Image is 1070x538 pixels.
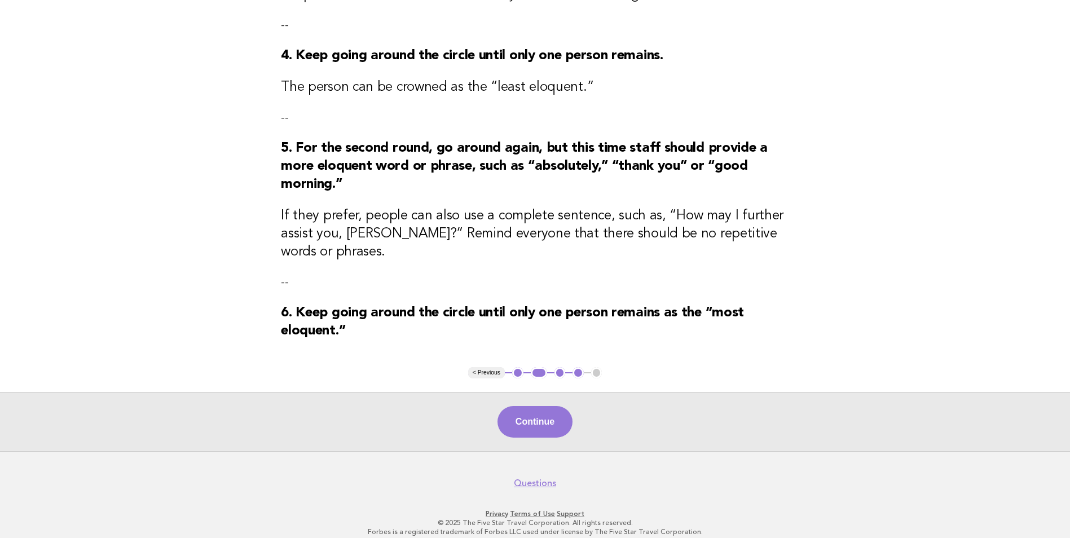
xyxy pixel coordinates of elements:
h3: The person can be crowned as the “least eloquent.” [281,78,789,96]
p: -- [281,275,789,290]
button: Continue [497,406,573,438]
a: Terms of Use [510,510,555,518]
p: -- [281,17,789,33]
button: 4 [573,367,584,378]
a: Support [557,510,584,518]
p: © 2025 The Five Star Travel Corporation. All rights reserved. [190,518,880,527]
p: Forbes is a registered trademark of Forbes LLC used under license by The Five Star Travel Corpora... [190,527,880,536]
button: 3 [554,367,566,378]
strong: 6. Keep going around the circle until only one person remains as the “most eloquent.” [281,306,744,338]
button: < Previous [468,367,505,378]
p: -- [281,110,789,126]
a: Questions [514,478,556,489]
a: Privacy [486,510,508,518]
h3: If they prefer, people can also use a complete sentence, such as, “How may I further assist you, ... [281,207,789,261]
strong: 5. For the second round, go around again, but this time staff should provide a more eloquent word... [281,142,768,191]
button: 1 [512,367,523,378]
strong: 4. Keep going around the circle until only one person remains. [281,49,663,63]
p: · · [190,509,880,518]
button: 2 [531,367,547,378]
